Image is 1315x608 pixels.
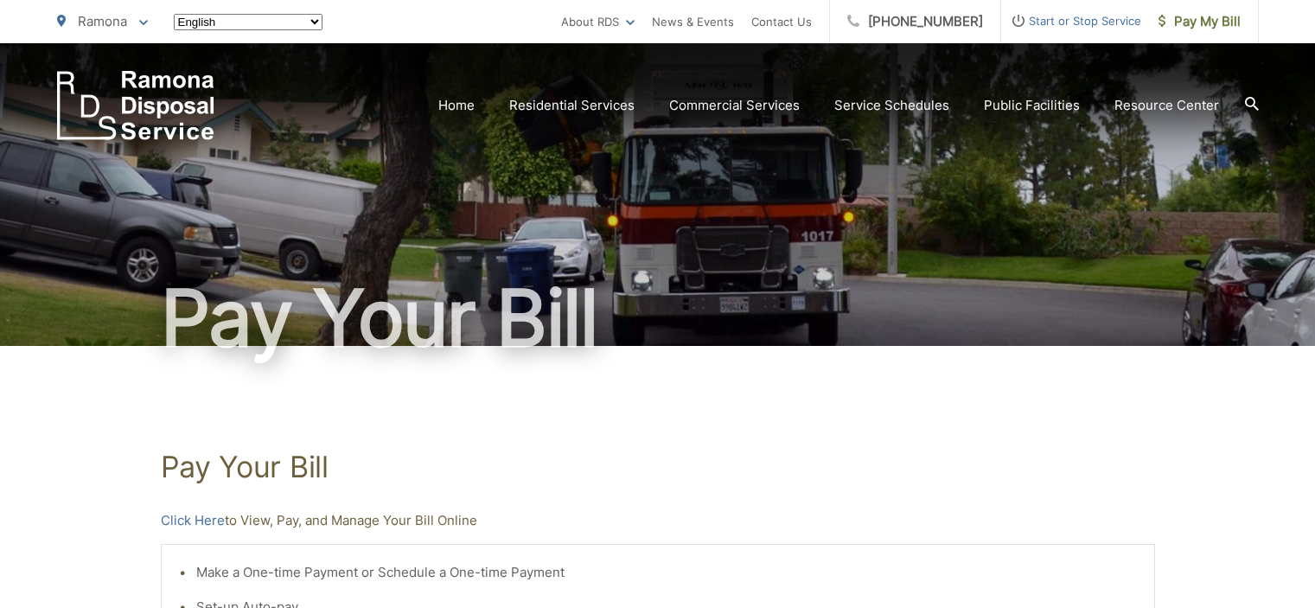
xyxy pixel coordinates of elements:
a: Residential Services [509,95,635,116]
a: Home [438,95,475,116]
a: Click Here [161,510,225,531]
a: Service Schedules [834,95,949,116]
h1: Pay Your Bill [57,275,1259,362]
a: News & Events [652,11,734,32]
a: Resource Center [1114,95,1219,116]
select: Select a language [174,14,322,30]
span: Ramona [78,13,127,29]
a: About RDS [561,11,635,32]
h1: Pay Your Bill [161,450,1155,484]
a: Contact Us [751,11,812,32]
a: EDCD logo. Return to the homepage. [57,71,214,140]
a: Commercial Services [669,95,800,116]
li: Make a One-time Payment or Schedule a One-time Payment [196,562,1137,583]
p: to View, Pay, and Manage Your Bill Online [161,510,1155,531]
span: Pay My Bill [1159,11,1241,32]
a: Public Facilities [984,95,1080,116]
